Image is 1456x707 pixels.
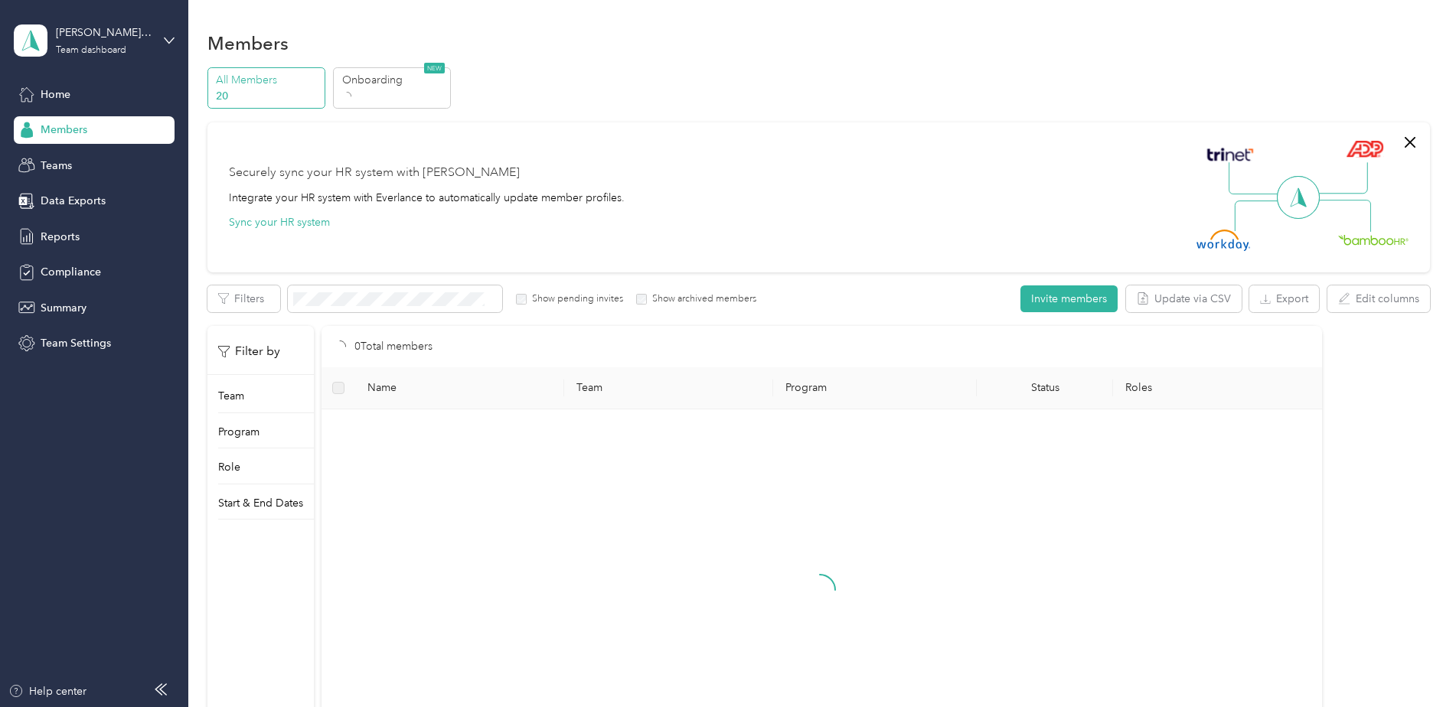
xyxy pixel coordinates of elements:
button: Update via CSV [1126,285,1242,312]
p: Role [218,459,240,475]
label: Show pending invites [527,292,623,306]
span: NEW [424,63,445,73]
img: Line Left Up [1229,162,1282,195]
th: Status [977,367,1112,409]
p: Start & End Dates [218,495,303,511]
h1: Members [207,35,289,51]
p: Filter by [218,342,280,361]
th: Program [773,367,977,409]
div: Securely sync your HR system with [PERSON_NAME] [229,164,520,182]
span: Name [367,381,552,394]
p: 20 [216,88,320,104]
span: Summary [41,300,87,316]
img: Line Right Up [1314,162,1368,194]
th: Roles [1113,367,1322,409]
p: 0 Total members [354,338,433,355]
img: Trinet [1203,144,1257,165]
label: Show archived members [647,292,756,306]
p: Program [218,424,260,440]
button: Edit columns [1327,285,1430,312]
div: Team dashboard [56,46,126,55]
p: Team [218,388,244,404]
button: Invite members [1020,285,1118,312]
img: Workday [1196,230,1250,251]
img: BambooHR [1338,234,1409,245]
th: Name [355,367,564,409]
img: ADP [1346,140,1383,158]
div: [PERSON_NAME] Approved [56,24,152,41]
img: Line Right Down [1317,200,1371,233]
span: Data Exports [41,193,106,209]
span: Compliance [41,264,101,280]
button: Export [1249,285,1319,312]
span: Teams [41,158,72,174]
span: Members [41,122,87,138]
span: Home [41,86,70,103]
p: All Members [216,72,320,88]
th: Team [564,367,773,409]
button: Sync your HR system [229,214,330,230]
button: Help center [8,683,87,699]
img: Line Left Down [1234,200,1288,231]
button: Filters [207,285,280,312]
iframe: Everlance-gr Chat Button Frame [1370,621,1456,707]
p: Onboarding [342,72,446,88]
span: Team Settings [41,335,111,351]
div: Integrate your HR system with Everlance to automatically update member profiles. [229,190,625,206]
span: Reports [41,229,80,245]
